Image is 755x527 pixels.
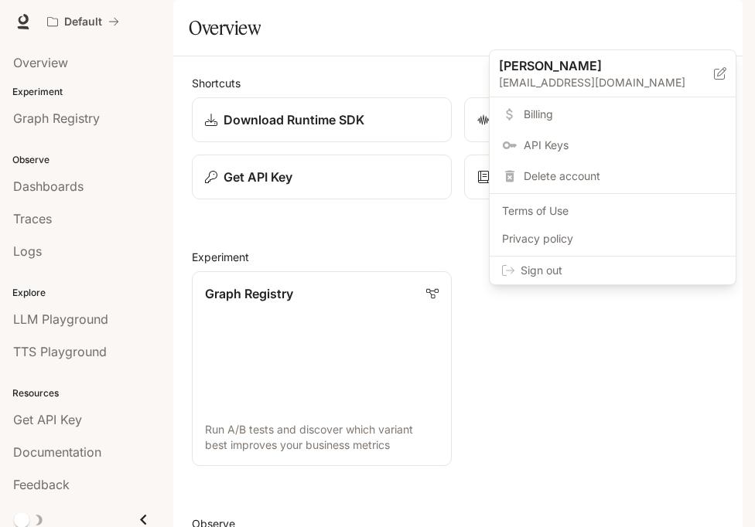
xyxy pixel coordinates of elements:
div: [PERSON_NAME][EMAIL_ADDRESS][DOMAIN_NAME] [490,50,736,97]
span: Sign out [521,263,723,278]
a: API Keys [493,131,733,159]
span: Delete account [524,168,723,184]
span: Privacy policy [502,231,723,246]
a: Privacy policy [493,225,733,253]
p: [PERSON_NAME] [499,56,689,75]
p: [EMAIL_ADDRESS][DOMAIN_NAME] [499,75,714,90]
span: Billing [524,107,723,122]
span: API Keys [524,138,723,153]
a: Terms of Use [493,197,733,225]
div: Delete account [493,162,733,190]
span: Terms of Use [502,203,723,219]
a: Billing [493,100,733,128]
div: Sign out [490,257,736,284]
